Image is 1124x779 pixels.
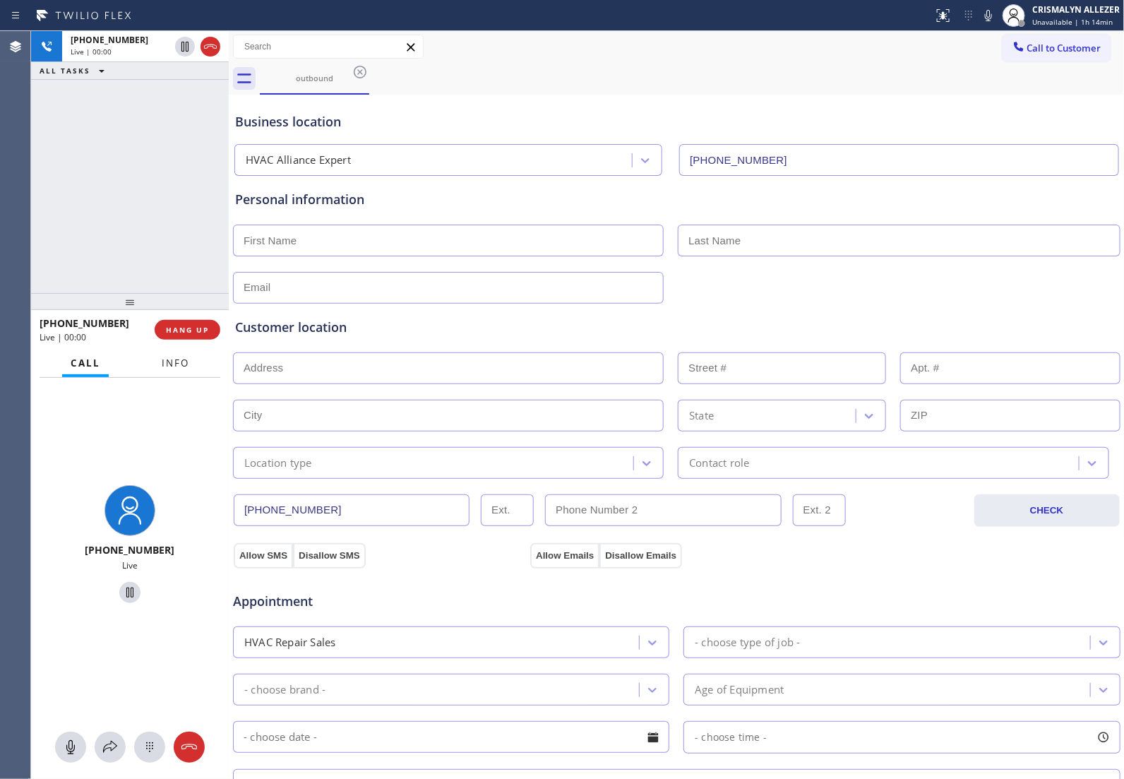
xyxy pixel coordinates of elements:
div: - choose type of job - [695,634,800,650]
span: [PHONE_NUMBER] [71,34,148,46]
div: Location type [244,455,312,471]
span: Call to Customer [1027,42,1101,54]
span: Live | 00:00 [71,47,112,57]
button: CHECK [974,494,1120,527]
button: Hold Customer [119,582,140,603]
div: HVAC Alliance Expert [246,153,351,169]
div: Contact role [689,455,749,471]
input: Phone Number [234,494,470,526]
span: Live [122,559,138,571]
input: Phone Number 2 [545,494,781,526]
span: [PHONE_NUMBER] [40,316,129,330]
span: Unavailable | 1h 14min [1032,17,1113,27]
input: Ext. 2 [793,494,846,526]
input: - choose date - [233,721,669,753]
div: HVAC Repair Sales [244,634,335,650]
input: Address [233,352,664,384]
input: Ext. [481,494,534,526]
span: Call [71,357,100,369]
button: Allow SMS [234,543,293,569]
div: Business location [235,112,1118,131]
div: CRISMALYN ALLEZER [1032,4,1120,16]
span: - choose time - [695,730,767,744]
input: Last Name [678,225,1120,256]
button: Disallow Emails [599,543,682,569]
span: Live | 00:00 [40,331,86,343]
button: Allow Emails [530,543,599,569]
button: Info [153,350,198,377]
div: - choose brand - [244,682,325,698]
button: Disallow SMS [293,543,366,569]
div: outbound [261,73,368,83]
span: Appointment [233,592,527,611]
div: Personal information [235,190,1118,209]
button: Hang up [174,732,205,763]
span: [PHONE_NUMBER] [85,543,175,557]
div: State [689,408,714,424]
button: Open dialpad [134,732,165,763]
button: Mute [979,6,998,25]
button: ALL TASKS [31,62,119,79]
div: Age of Equipment [695,682,784,698]
span: HANG UP [166,325,209,335]
button: HANG UP [155,320,220,340]
input: City [233,400,664,432]
div: Customer location [235,318,1118,337]
button: Hang up [201,37,220,57]
button: Mute [55,732,86,763]
input: Phone Number [679,144,1118,176]
input: First Name [233,225,664,256]
button: Call to Customer [1003,35,1111,61]
button: Hold Customer [175,37,195,57]
button: Open directory [95,732,126,763]
input: ZIP [900,400,1120,432]
input: Street # [678,352,886,384]
input: Apt. # [900,352,1120,384]
span: ALL TASKS [40,66,90,76]
input: Email [233,272,664,304]
span: Info [162,357,189,369]
input: Search [234,35,423,58]
button: Call [62,350,109,377]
